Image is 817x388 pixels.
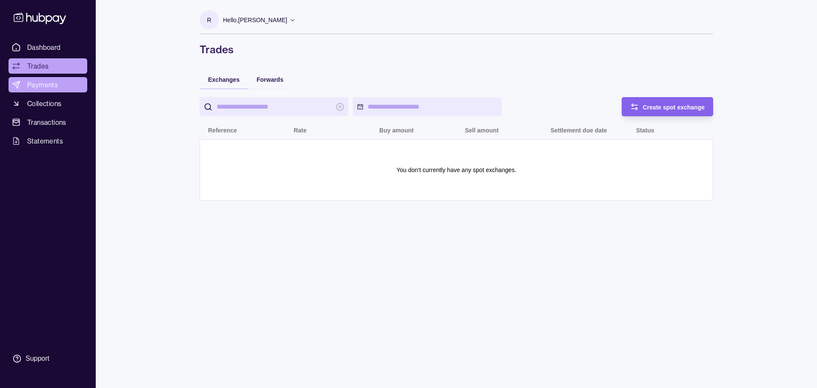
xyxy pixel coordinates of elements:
[223,15,287,25] p: Hello, [PERSON_NAME]
[27,98,61,109] span: Collections
[9,96,87,111] a: Collections
[622,97,714,116] button: Create spot exchange
[9,40,87,55] a: Dashboard
[27,42,61,52] span: Dashboard
[200,43,713,56] h1: Trades
[9,58,87,74] a: Trades
[208,76,240,83] span: Exchanges
[27,117,66,127] span: Transactions
[217,97,331,116] input: search
[26,354,49,363] div: Support
[643,104,705,111] span: Create spot exchange
[27,136,63,146] span: Statements
[294,127,306,134] p: Rate
[397,165,517,175] p: You don't currently have any spot exchanges.
[207,15,211,25] p: R
[636,127,654,134] p: Status
[9,115,87,130] a: Transactions
[9,77,87,92] a: Payments
[208,127,237,134] p: Reference
[9,133,87,149] a: Statements
[9,350,87,368] a: Support
[27,61,49,71] span: Trades
[257,76,283,83] span: Forwards
[379,127,414,134] p: Buy amount
[465,127,498,134] p: Sell amount
[551,127,607,134] p: Settlement due date
[27,80,58,90] span: Payments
